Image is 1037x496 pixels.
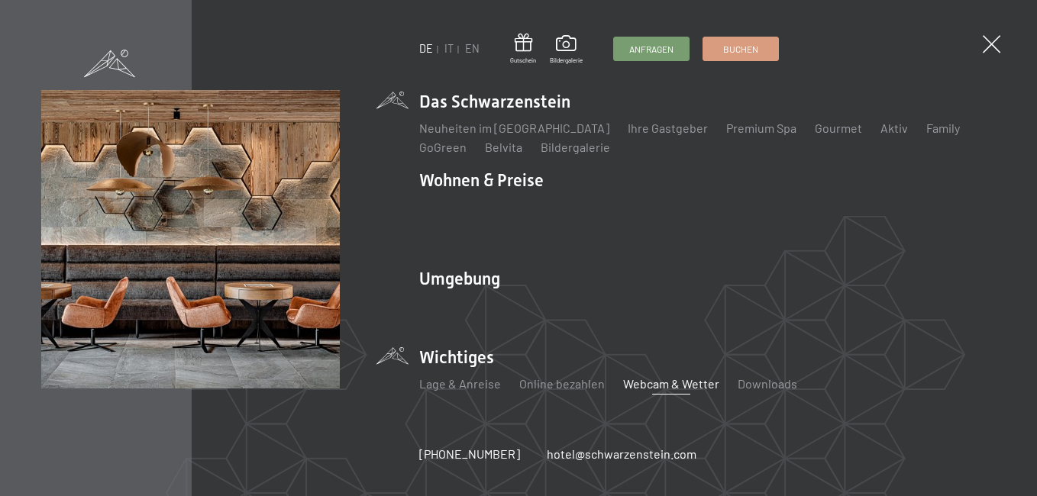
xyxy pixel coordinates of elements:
[419,121,609,135] a: Neuheiten im [GEOGRAPHIC_DATA]
[926,121,960,135] a: Family
[723,43,758,56] span: Buchen
[703,37,778,60] a: Buchen
[614,37,689,60] a: Anfragen
[880,121,908,135] a: Aktiv
[465,42,480,55] a: EN
[510,34,536,65] a: Gutschein
[419,140,467,154] a: GoGreen
[444,42,454,55] a: IT
[726,121,796,135] a: Premium Spa
[541,140,610,154] a: Bildergalerie
[419,42,433,55] a: DE
[550,35,583,64] a: Bildergalerie
[510,56,536,65] span: Gutschein
[623,376,719,391] a: Webcam & Wetter
[419,446,520,461] span: [PHONE_NUMBER]
[419,446,520,462] a: [PHONE_NUMBER]
[547,446,696,462] a: hotel@schwarzenstein.com
[419,376,501,391] a: Lage & Anreise
[815,121,862,135] a: Gourmet
[41,90,340,388] img: Wellnesshotels - Bar - Spieltische - Kinderunterhaltung
[519,376,605,391] a: Online bezahlen
[629,43,674,56] span: Anfragen
[550,56,583,65] span: Bildergalerie
[738,376,797,391] a: Downloads
[628,121,708,135] a: Ihre Gastgeber
[485,140,522,154] a: Belvita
